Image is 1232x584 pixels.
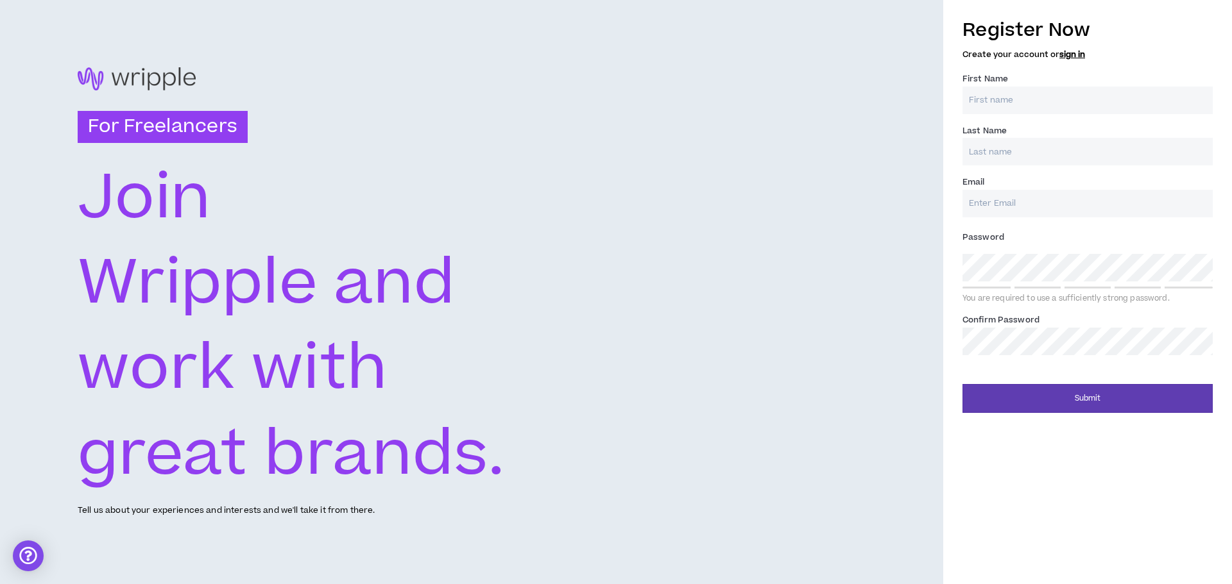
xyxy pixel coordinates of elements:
[78,410,506,499] text: great brands.
[78,154,212,243] text: Join
[1059,49,1085,60] a: sign in
[13,540,44,571] div: Open Intercom Messenger
[963,384,1213,413] button: Submit
[963,17,1213,44] h3: Register Now
[963,69,1008,89] label: First Name
[963,121,1007,141] label: Last Name
[963,294,1213,304] div: You are required to use a sufficiently strong password.
[963,231,1004,243] span: Password
[78,505,375,517] p: Tell us about your experiences and interests and we'll take it from there.
[963,172,985,192] label: Email
[963,138,1213,165] input: Last name
[78,111,248,143] h3: For Freelancers
[78,324,387,413] text: work with
[963,190,1213,217] input: Enter Email
[78,239,456,328] text: Wripple and
[963,87,1213,114] input: First name
[963,310,1039,330] label: Confirm Password
[963,50,1213,59] h5: Create your account or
